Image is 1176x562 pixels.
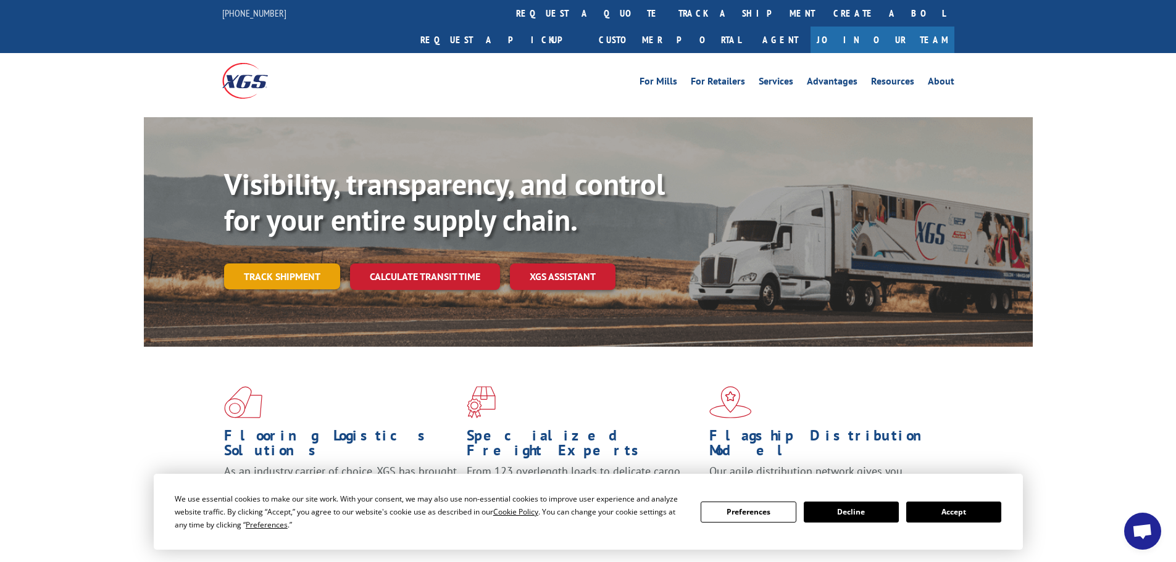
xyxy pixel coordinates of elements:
a: For Retailers [691,76,745,90]
img: xgs-icon-flagship-distribution-model-red [709,386,752,418]
img: xgs-icon-focused-on-flooring-red [467,386,496,418]
b: Visibility, transparency, and control for your entire supply chain. [224,165,665,239]
a: XGS ASSISTANT [510,263,615,290]
div: We use essential cookies to make our site work. With your consent, we may also use non-essential ... [175,492,686,531]
h1: Flooring Logistics Solutions [224,428,457,464]
button: Accept [906,502,1001,523]
img: xgs-icon-total-supply-chain-intelligence-red [224,386,262,418]
h1: Flagship Distribution Model [709,428,943,464]
a: Services [759,76,793,90]
span: As an industry carrier of choice, XGS has brought innovation and dedication to flooring logistics... [224,464,457,508]
a: [PHONE_NUMBER] [222,7,286,19]
button: Decline [804,502,899,523]
a: Request a pickup [411,27,590,53]
a: Agent [750,27,811,53]
a: About [928,76,954,90]
span: Cookie Policy [493,506,538,517]
a: Open chat [1124,513,1161,550]
a: Resources [871,76,914,90]
a: Join Our Team [811,27,954,53]
span: Preferences [246,519,288,530]
button: Preferences [701,502,796,523]
a: Track shipment [224,263,340,289]
a: Calculate transit time [350,263,500,290]
a: Customer Portal [590,27,750,53]
span: Our agile distribution network gives you nationwide inventory management on demand. [709,464,936,493]
a: Advantages [807,76,857,90]
div: Cookie Consent Prompt [154,474,1023,550]
h1: Specialized Freight Experts [467,428,700,464]
a: For Mills [640,76,677,90]
p: From 123 overlength loads to delicate cargo, our experienced staff knows the best way to move you... [467,464,700,519]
